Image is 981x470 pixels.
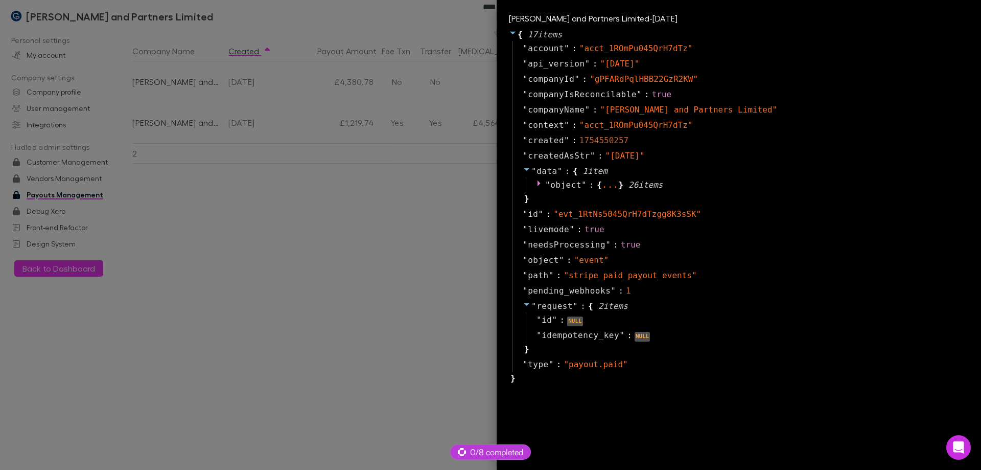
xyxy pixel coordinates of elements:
span: " [564,136,569,145]
span: " [523,120,528,130]
span: type [528,359,549,371]
span: : [627,329,632,342]
span: " acct_1ROmPu045QrH7dTz " [579,120,693,130]
span: " [585,59,590,69]
span: " [523,271,528,280]
span: " [538,209,543,219]
span: " payout.paid " [564,360,627,369]
div: true [621,239,641,251]
span: 17 item s [528,30,562,39]
span: " [585,105,590,115]
span: " acct_1ROmPu045QrH7dTz " [579,43,693,53]
span: path [528,270,549,282]
span: } [509,372,516,385]
span: : [598,150,603,162]
span: " [619,330,624,340]
span: " [523,360,528,369]
div: ... [602,182,619,187]
span: { [597,179,602,191]
span: object [528,254,559,266]
span: " [536,315,542,325]
div: 1 [626,285,631,297]
span: : [567,254,572,266]
div: NULL [567,317,583,326]
span: " [549,271,554,280]
span: " [559,255,564,265]
span: " [523,43,528,53]
span: { [573,165,578,177]
span: " [564,43,569,53]
span: " evt_1RtNs5045QrH7dTzgg8K3sSK " [553,209,701,219]
span: " [523,74,528,84]
span: api_version [528,58,585,70]
span: " [531,301,536,311]
div: Open Intercom Messenger [946,435,971,460]
span: " [581,180,587,190]
span: } [618,179,623,191]
span: { [518,29,523,41]
span: " [523,225,528,234]
div: true [652,88,672,101]
span: " [531,166,536,176]
span: idempotency_key [542,329,619,342]
span: " [523,151,528,161]
span: " [637,89,642,99]
span: " [523,105,528,115]
span: : [582,73,587,85]
span: " [523,89,528,99]
span: { [588,300,593,312]
span: } [523,193,529,205]
span: companyName [528,104,585,116]
span: " [552,315,557,325]
span: " [523,240,528,250]
span: " [523,136,528,145]
span: data [536,166,557,176]
span: id [528,208,538,220]
span: " event " [574,255,609,265]
span: " [574,74,579,84]
span: companyId [528,73,574,85]
span: " [549,360,554,369]
span: livemode [528,223,569,236]
span: request [536,301,573,311]
span: companyIsReconcilable [528,88,637,101]
span: pending_webhooks [528,285,611,297]
span: " [573,301,578,311]
span: : [589,179,594,191]
span: " [536,330,542,340]
span: createdAsStr [528,150,590,162]
span: " [569,225,574,234]
span: : [572,119,577,131]
span: " [523,286,528,296]
span: " [PERSON_NAME] and Partners Limited " [600,105,777,115]
span: : [644,88,649,101]
span: " [545,180,550,190]
span: 1 item [583,166,608,176]
span: " [523,59,528,69]
span: : [572,42,577,55]
span: : [556,270,562,282]
span: : [546,208,551,220]
span: id [542,314,552,326]
span: " [564,120,569,130]
span: " [DATE] " [600,59,639,69]
span: context [528,119,564,131]
div: [PERSON_NAME] and Partners Limited - [DATE] [509,12,969,25]
span: 26 item s [628,180,663,190]
span: : [618,285,623,297]
span: : [560,314,565,326]
div: 1754550257 [579,135,628,147]
span: object [550,180,581,190]
span: : [577,223,582,236]
span: : [613,239,618,251]
span: : [593,58,598,70]
div: true [585,223,604,236]
span: " [523,255,528,265]
span: : [580,300,586,312]
span: : [556,359,562,371]
span: " gPFARdPqlHBB22GzR2KW " [590,74,698,84]
div: NULL [635,332,650,342]
span: " [605,240,611,250]
span: " [611,286,616,296]
span: 2 item s [598,301,628,311]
